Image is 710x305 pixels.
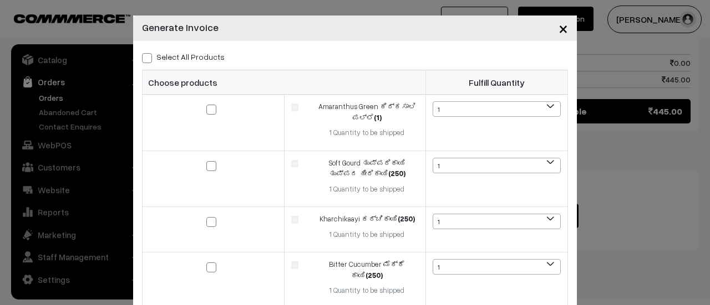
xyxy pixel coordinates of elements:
[315,184,419,195] div: 1 Quantity to be shipped
[374,113,382,122] strong: (1)
[433,214,560,230] span: 1
[291,261,298,268] img: product.jpg
[142,20,219,35] h4: Generate Invoice
[291,104,298,111] img: product.jpg
[388,169,405,178] strong: (250)
[550,11,577,45] button: Close
[559,18,568,38] span: ×
[315,285,419,296] div: 1 Quantity to be shipped
[433,101,561,117] span: 1
[315,158,419,179] div: Soft Gourd ತುಪ್ಪರಿಕಾಯಿ ತುಪ್ಪದ ಹೀರಿಕಾಯಿ
[398,214,415,223] strong: (250)
[433,214,561,229] span: 1
[433,158,560,174] span: 1
[315,214,419,225] div: Kharchikaayi ಕರ್ಚಿಕಾಯಿ
[426,70,568,95] th: Fulfill Quantity
[315,229,419,240] div: 1 Quantity to be shipped
[366,271,383,280] strong: (250)
[315,259,419,281] div: Bitter Cucumber ಮೆಕ್ಕೆ ಕಾಯಿ
[143,70,426,95] th: Choose products
[433,259,561,275] span: 1
[433,158,561,173] span: 1
[291,160,298,167] img: product.jpg
[142,51,225,63] label: Select all Products
[433,260,560,275] span: 1
[315,101,419,123] div: Amaranthus Green ಕಿರ್ಕಸಾಲಿ ಪಲ್ಲೆ
[315,127,419,138] div: 1 Quantity to be shipped
[433,102,560,117] span: 1
[291,216,298,223] img: product.jpg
